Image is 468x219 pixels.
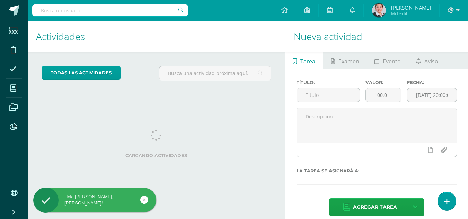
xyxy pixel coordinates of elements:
h1: Nueva actividad [294,21,460,52]
img: b82dc69c5426fd5f7fe4418bbe149562.png [372,3,386,17]
span: Tarea [300,53,315,70]
label: La tarea se asignará a: [297,168,457,173]
span: Examen [338,53,359,70]
a: todas las Actividades [42,66,121,80]
span: [PERSON_NAME] [391,4,431,11]
a: Evento [367,52,408,69]
input: Busca un usuario... [32,4,188,16]
label: Título: [297,80,360,85]
input: Fecha de entrega [407,88,457,102]
h1: Actividades [36,21,277,52]
span: Evento [383,53,401,70]
label: Cargando actividades [42,153,271,158]
a: Aviso [408,52,445,69]
span: Agregar tarea [353,199,397,216]
label: Valor: [365,80,401,85]
label: Fecha: [407,80,457,85]
div: Hola [PERSON_NAME], [PERSON_NAME]! [33,194,156,206]
span: Aviso [424,53,438,70]
input: Puntos máximos [366,88,401,102]
a: Examen [323,52,367,69]
a: Tarea [285,52,323,69]
input: Busca una actividad próxima aquí... [159,66,271,80]
span: Mi Perfil [391,10,431,16]
input: Título [297,88,360,102]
